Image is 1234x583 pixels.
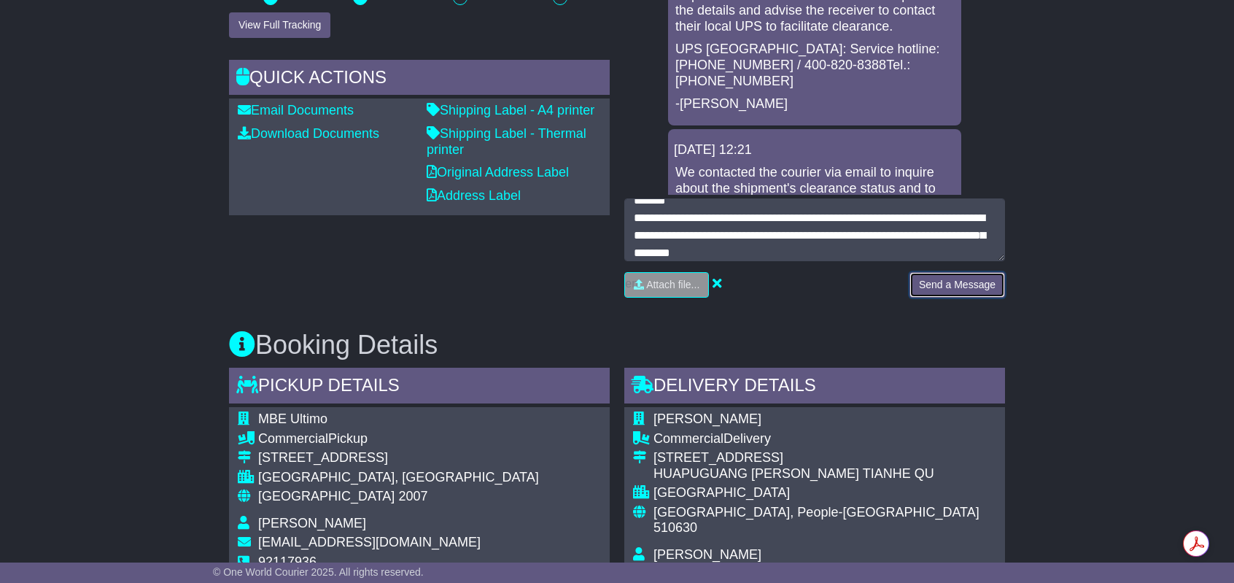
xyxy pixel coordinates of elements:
a: Download Documents [238,126,379,141]
div: Delivery Details [624,368,1005,407]
div: Pickup Details [229,368,610,407]
a: Original Address Label [427,165,569,179]
span: [GEOGRAPHIC_DATA] [258,489,395,503]
p: -[PERSON_NAME] [675,96,954,112]
span: MBE Ultimo [258,412,327,426]
span: 2007 [398,489,427,503]
a: Address Label [427,188,521,203]
span: [PERSON_NAME] [653,412,761,426]
div: [STREET_ADDRESS] [653,450,996,466]
span: 92117936 [258,555,317,569]
a: Email Documents [238,103,354,117]
span: Commercial [653,431,723,446]
p: We contacted the courier via email to inquire about the shipment's clearance status and to obtain... [675,165,954,228]
div: [GEOGRAPHIC_DATA] [653,485,996,501]
span: [PERSON_NAME] [258,516,366,530]
button: View Full Tracking [229,12,330,38]
p: UPS [GEOGRAPHIC_DATA]: Service hotline: [PHONE_NUMBER] / 400-820-8388Tel.: [PHONE_NUMBER] [675,42,954,89]
span: Commercial [258,431,328,446]
a: Shipping Label - Thermal printer [427,126,586,157]
div: [STREET_ADDRESS] [258,450,539,466]
span: [GEOGRAPHIC_DATA], People-[GEOGRAPHIC_DATA] [653,505,979,520]
span: [EMAIL_ADDRESS][DOMAIN_NAME] [258,535,481,549]
div: HUAPUGUANG [PERSON_NAME] TIANHE QU [653,466,996,482]
div: Delivery [653,431,996,447]
div: Pickup [258,431,539,447]
div: Quick Actions [229,60,610,99]
span: 510630 [653,520,697,535]
div: [DATE] 12:21 [674,142,955,158]
h3: Booking Details [229,331,1005,360]
a: Shipping Label - A4 printer [427,103,594,117]
button: Send a Message [909,272,1005,298]
div: [GEOGRAPHIC_DATA], [GEOGRAPHIC_DATA] [258,470,539,486]
span: © One World Courier 2025. All rights reserved. [213,566,424,578]
span: [PERSON_NAME] [653,547,761,562]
